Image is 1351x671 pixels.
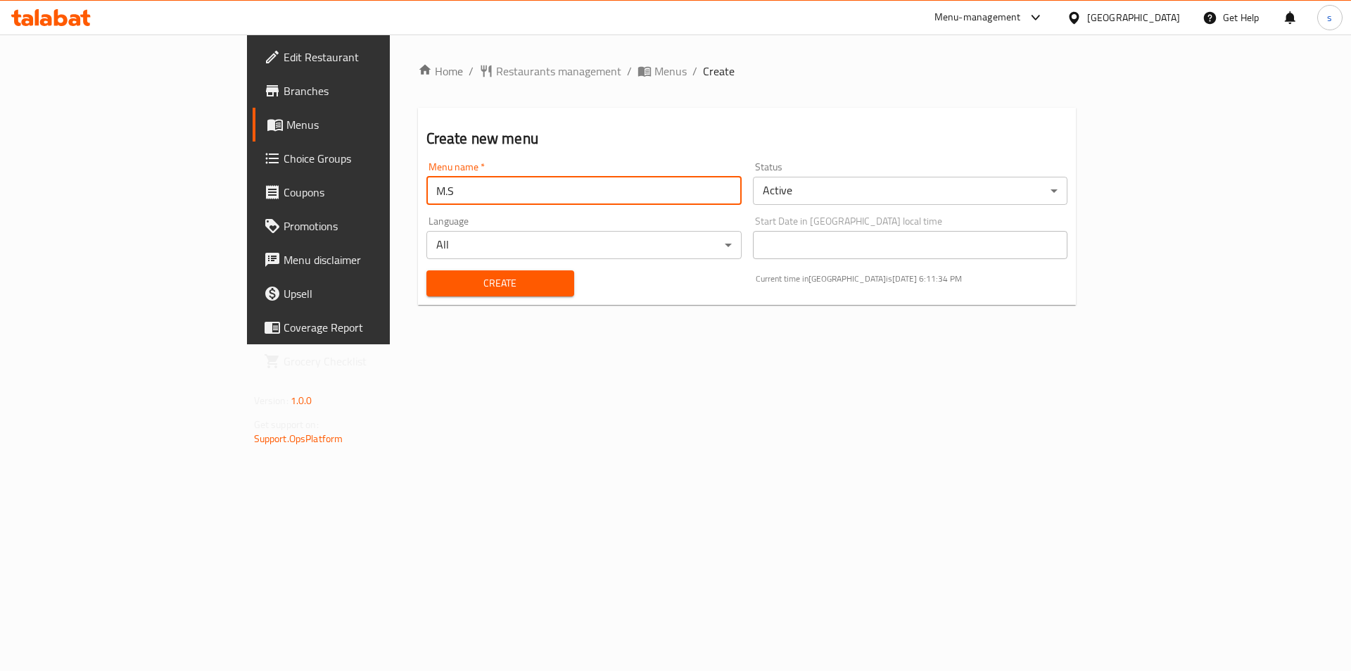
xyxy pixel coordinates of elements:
[253,344,473,378] a: Grocery Checklist
[479,63,621,80] a: Restaurants management
[703,63,735,80] span: Create
[253,108,473,142] a: Menus
[284,49,462,65] span: Edit Restaurant
[253,277,473,311] a: Upsell
[1087,10,1180,25] div: [GEOGRAPHIC_DATA]
[286,116,462,133] span: Menus
[291,391,312,410] span: 1.0.0
[253,142,473,175] a: Choice Groups
[627,63,632,80] li: /
[284,82,462,99] span: Branches
[638,63,687,80] a: Menus
[254,391,288,410] span: Version:
[253,175,473,209] a: Coupons
[253,243,473,277] a: Menu disclaimer
[1327,10,1332,25] span: s
[438,275,563,292] span: Create
[654,63,687,80] span: Menus
[284,184,462,201] span: Coupons
[418,63,1077,80] nav: breadcrumb
[284,353,462,370] span: Grocery Checklist
[426,270,574,296] button: Create
[284,285,462,302] span: Upsell
[692,63,697,80] li: /
[426,231,742,259] div: All
[253,311,473,344] a: Coverage Report
[284,218,462,234] span: Promotions
[284,251,462,268] span: Menu disclaimer
[426,177,742,205] input: Please enter Menu name
[253,74,473,108] a: Branches
[284,150,462,167] span: Choice Groups
[426,128,1068,149] h2: Create new menu
[496,63,621,80] span: Restaurants management
[253,40,473,74] a: Edit Restaurant
[934,9,1021,26] div: Menu-management
[753,177,1068,205] div: Active
[254,415,319,434] span: Get support on:
[756,272,1068,285] p: Current time in [GEOGRAPHIC_DATA] is [DATE] 6:11:34 PM
[254,429,343,448] a: Support.OpsPlatform
[253,209,473,243] a: Promotions
[284,319,462,336] span: Coverage Report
